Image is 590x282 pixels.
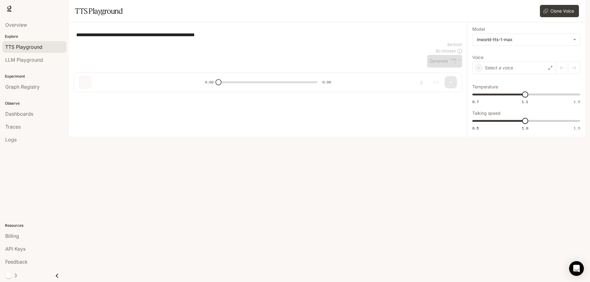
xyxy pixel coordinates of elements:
p: $ 0.000640 [436,48,456,54]
span: 1.0 [522,126,528,131]
p: Talking speed [472,111,501,115]
p: Select a voice [485,65,513,71]
h1: TTS Playground [75,5,123,17]
div: inworld-tts-1-max [473,34,580,45]
button: Clone Voice [540,5,579,17]
span: 0.7 [472,99,479,104]
span: 0.5 [472,126,479,131]
p: Voice [472,55,483,60]
p: Temperature [472,85,498,89]
div: inworld-tts-1-max [477,37,570,43]
p: Model [472,27,485,31]
span: 1.5 [574,99,580,104]
div: Open Intercom Messenger [569,261,584,276]
p: 64 / 1000 [447,42,462,47]
span: 1.5 [574,126,580,131]
span: 1.1 [522,99,528,104]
